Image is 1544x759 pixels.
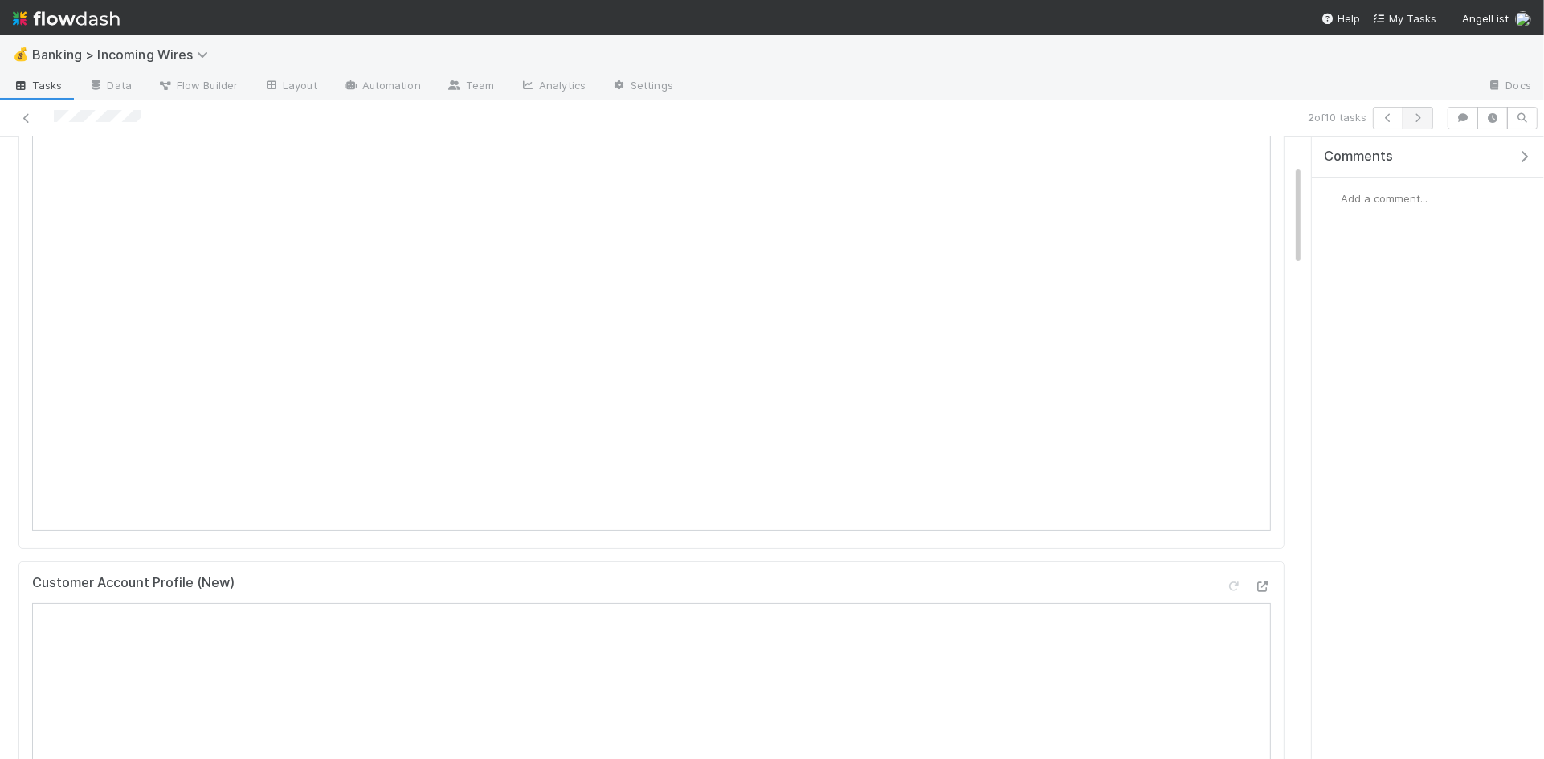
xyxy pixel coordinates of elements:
[1325,190,1341,206] img: avatar_eacbd5bb-7590-4455-a9e9-12dcb5674423.png
[13,5,120,32] img: logo-inverted-e16ddd16eac7371096b0.svg
[1462,12,1509,25] span: AngelList
[598,74,686,100] a: Settings
[32,47,216,63] span: Banking > Incoming Wires
[1373,10,1436,27] a: My Tasks
[1474,74,1544,100] a: Docs
[157,77,238,93] span: Flow Builder
[32,575,235,591] h5: Customer Account Profile (New)
[13,47,29,61] span: 💰
[1308,109,1366,125] span: 2 of 10 tasks
[13,77,63,93] span: Tasks
[434,74,507,100] a: Team
[1341,192,1428,205] span: Add a comment...
[1321,10,1360,27] div: Help
[251,74,330,100] a: Layout
[330,74,434,100] a: Automation
[145,74,251,100] a: Flow Builder
[1373,12,1436,25] span: My Tasks
[76,74,145,100] a: Data
[1324,149,1393,165] span: Comments
[507,74,598,100] a: Analytics
[1515,11,1531,27] img: avatar_eacbd5bb-7590-4455-a9e9-12dcb5674423.png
